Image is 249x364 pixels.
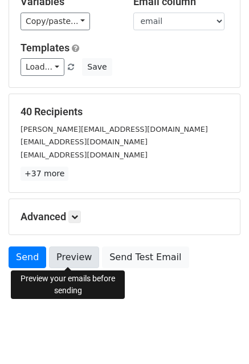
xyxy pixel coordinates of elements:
[49,246,99,268] a: Preview
[21,125,208,134] small: [PERSON_NAME][EMAIL_ADDRESS][DOMAIN_NAME]
[21,137,148,146] small: [EMAIL_ADDRESS][DOMAIN_NAME]
[9,246,46,268] a: Send
[21,58,64,76] a: Load...
[21,42,70,54] a: Templates
[21,151,148,159] small: [EMAIL_ADDRESS][DOMAIN_NAME]
[102,246,189,268] a: Send Test Email
[21,167,68,181] a: +37 more
[11,270,125,299] div: Preview your emails before sending
[21,106,228,118] h5: 40 Recipients
[82,58,112,76] button: Save
[21,211,228,223] h5: Advanced
[192,309,249,364] iframe: Chat Widget
[21,13,90,30] a: Copy/paste...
